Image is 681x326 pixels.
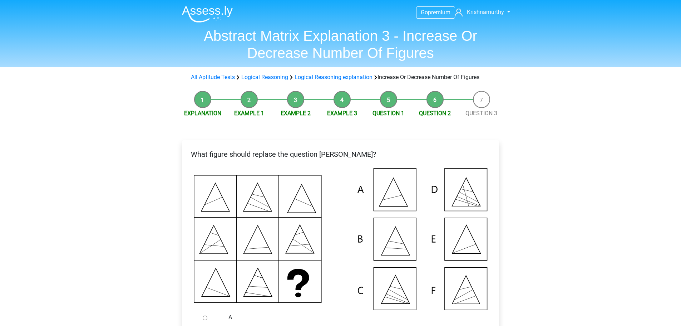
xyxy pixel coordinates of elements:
a: Question 2 [419,110,451,117]
a: Example 1 [234,110,264,117]
div: Increase Or Decrease Number Of Figures [188,73,493,82]
a: Logical Reasoning [241,74,288,81]
a: Example 2 [281,110,311,117]
a: Question 1 [372,110,404,117]
span: Go [421,9,428,16]
span: Krishnamurthy [467,9,504,15]
a: Explanation [184,110,221,117]
label: A [228,313,476,322]
h1: Abstract Matrix Explanation 3 - Increase Or Decrease Number Of Figures [176,27,505,62]
a: All Aptitude Tests [191,74,235,81]
a: Question 3 [465,110,497,117]
span: premium [428,9,450,16]
a: Example 3 [327,110,357,117]
p: What figure should replace the question [PERSON_NAME]? [188,149,493,160]
img: Assessly [182,6,233,23]
a: Krishnamurthy [452,8,505,16]
a: Gopremium [416,8,455,17]
a: Logical Reasoning explanation [295,74,372,81]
